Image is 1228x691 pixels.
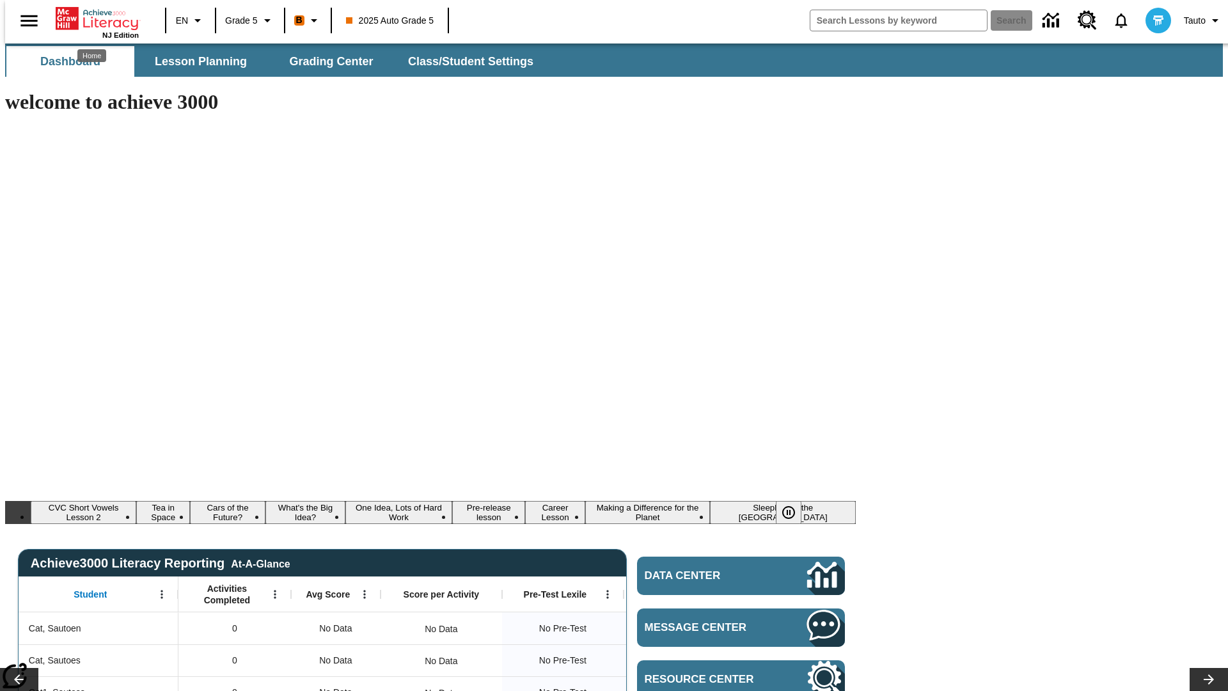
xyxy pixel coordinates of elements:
[265,501,345,524] button: Slide 4 What's the Big Idea?
[306,589,350,600] span: Avg Score
[5,44,1223,77] div: SubNavbar
[539,654,586,667] span: No Pre-Test, Cat, Sautoes
[776,501,801,524] button: Pause
[56,4,139,39] div: Home
[776,501,814,524] div: Pause
[31,501,136,524] button: Slide 1 CVC Short Vowels Lesson 2
[5,90,856,114] h1: welcome to achieve 3000
[524,589,587,600] span: Pre-Test Lexile
[1070,3,1105,38] a: Resource Center, Will open in new tab
[185,583,269,606] span: Activities Completed
[29,654,81,667] span: Cat, Sautoes
[810,10,987,31] input: search field
[267,46,395,77] button: Grading Center
[155,54,247,69] span: Lesson Planning
[1138,4,1179,37] button: Select a new avatar
[291,644,381,676] div: No Data, Cat, Sautoes
[637,557,845,595] a: Data Center
[6,46,134,77] button: Dashboard
[645,673,769,686] span: Resource Center
[10,2,48,40] button: Open side menu
[291,612,381,644] div: No Data, Cat, Sautoen
[1179,9,1228,32] button: Profile/Settings
[289,9,327,32] button: Boost Class color is orange. Change class color
[345,501,452,524] button: Slide 5 One Idea, Lots of Hard Work
[220,9,280,32] button: Grade: Grade 5, Select a grade
[525,501,585,524] button: Slide 7 Career Lesson
[418,616,464,642] div: No Data, Cat, Sautoen
[56,6,139,31] a: Home
[637,608,845,647] a: Message Center
[5,46,545,77] div: SubNavbar
[102,31,139,39] span: NJ Edition
[77,49,106,62] div: Home
[40,54,100,69] span: Dashboard
[178,644,291,676] div: 0, Cat, Sautoes
[152,585,171,604] button: Open Menu
[289,54,373,69] span: Grading Center
[408,54,533,69] span: Class/Student Settings
[190,501,265,524] button: Slide 3 Cars of the Future?
[346,14,434,28] span: 2025 Auto Grade 5
[232,622,237,635] span: 0
[398,46,544,77] button: Class/Student Settings
[1035,3,1070,38] a: Data Center
[710,501,856,524] button: Slide 9 Sleepless in the Animal Kingdom
[645,569,764,582] span: Data Center
[1190,668,1228,691] button: Lesson carousel, Next
[404,589,480,600] span: Score per Activity
[1145,8,1171,33] img: avatar image
[418,648,464,674] div: No Data, Cat, Sautoes
[598,585,617,604] button: Open Menu
[231,556,290,570] div: At-A-Glance
[31,556,290,571] span: Achieve3000 Literacy Reporting
[29,622,81,635] span: Cat, Sautoen
[539,622,586,635] span: No Pre-Test, Cat, Sautoen
[225,14,258,28] span: Grade 5
[645,621,769,634] span: Message Center
[232,654,237,667] span: 0
[136,501,190,524] button: Slide 2 Tea in Space
[313,647,358,674] span: No Data
[1105,4,1138,37] a: Notifications
[176,14,188,28] span: EN
[452,501,526,524] button: Slide 6 Pre-release lesson
[170,9,211,32] button: Language: EN, Select a language
[1184,14,1206,28] span: Tauto
[137,46,265,77] button: Lesson Planning
[74,589,107,600] span: Student
[296,12,303,28] span: B
[313,616,358,642] span: No Data
[265,585,285,604] button: Open Menu
[355,585,374,604] button: Open Menu
[585,501,711,524] button: Slide 8 Making a Difference for the Planet
[178,612,291,644] div: 0, Cat, Sautoen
